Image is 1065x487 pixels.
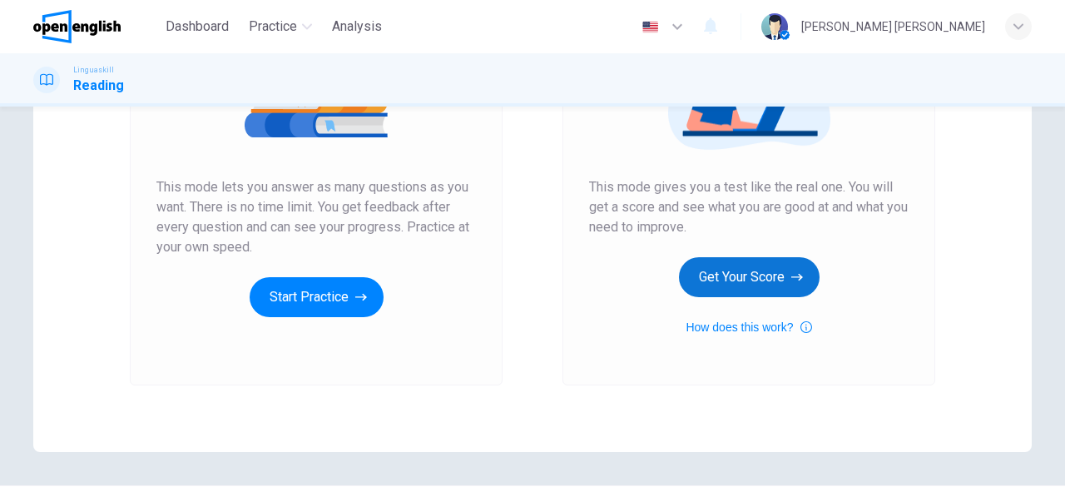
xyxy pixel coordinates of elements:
[686,317,811,337] button: How does this work?
[801,17,985,37] div: [PERSON_NAME] [PERSON_NAME]
[33,10,159,43] a: OpenEnglish logo
[242,12,319,42] button: Practice
[33,10,121,43] img: OpenEnglish logo
[640,21,661,33] img: en
[73,64,114,76] span: Linguaskill
[249,17,297,37] span: Practice
[166,17,229,37] span: Dashboard
[325,12,389,42] button: Analysis
[159,12,235,42] button: Dashboard
[250,277,384,317] button: Start Practice
[73,76,124,96] h1: Reading
[332,17,382,37] span: Analysis
[761,13,788,40] img: Profile picture
[589,177,909,237] span: This mode gives you a test like the real one. You will get a score and see what you are good at a...
[679,257,820,297] button: Get Your Score
[156,177,476,257] span: This mode lets you answer as many questions as you want. There is no time limit. You get feedback...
